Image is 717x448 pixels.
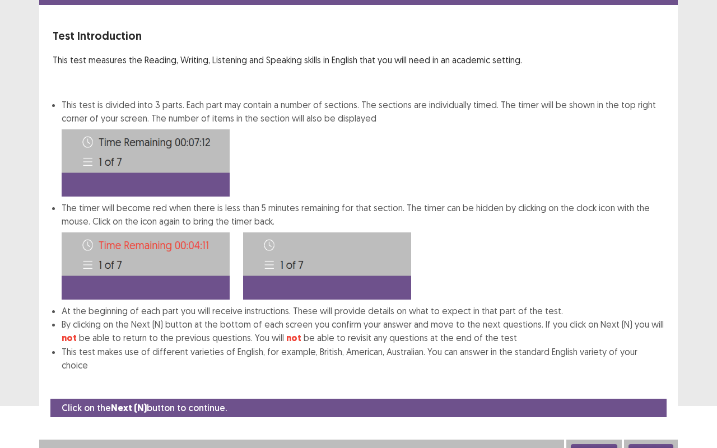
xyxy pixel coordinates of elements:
[111,402,147,414] strong: Next (N)
[243,232,411,300] img: Time-image
[62,201,664,304] li: The timer will become red when there is less than 5 minutes remaining for that section. The timer...
[62,129,230,197] img: Time-image
[62,332,77,344] strong: not
[53,53,664,67] p: This test measures the Reading, Writing, Listening and Speaking skills in English that you will n...
[62,304,664,318] li: At the beginning of each part you will receive instructions. These will provide details on what t...
[62,345,664,372] li: This test makes use of different varieties of English, for example, British, American, Australian...
[53,27,664,44] p: Test Introduction
[62,98,664,197] li: This test is divided into 3 parts. Each part may contain a number of sections. The sections are i...
[62,232,230,300] img: Time-image
[62,318,664,345] li: By clicking on the Next (N) button at the bottom of each screen you confirm your answer and move ...
[286,332,301,344] strong: not
[62,401,227,415] p: Click on the button to continue.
